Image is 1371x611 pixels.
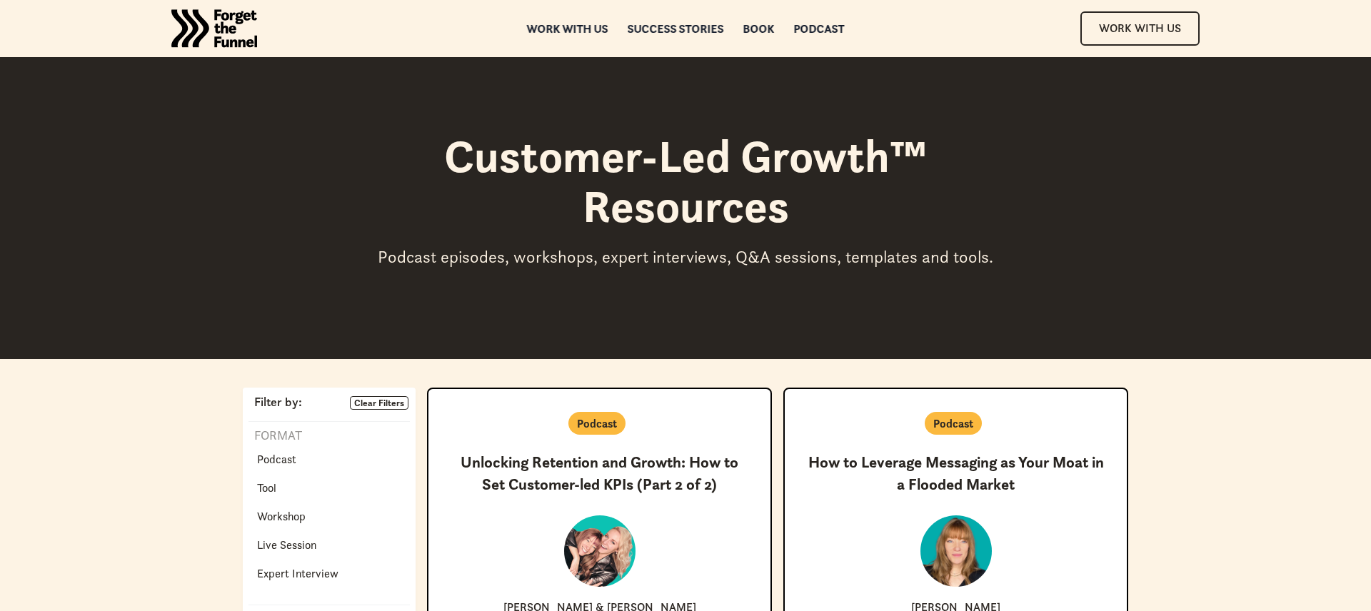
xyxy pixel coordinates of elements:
a: Podcast [794,24,845,34]
a: Book [743,24,775,34]
a: Clear Filters [350,396,408,410]
a: Workshop [248,505,314,527]
h3: How to Leverage Messaging as Your Moat in a Flooded Market [808,452,1104,496]
p: Live Session [257,536,316,553]
a: Expert Interview [248,562,347,585]
p: Podcast [577,415,617,432]
a: Podcast [248,448,305,470]
h3: Unlocking Retention and Growth: How to Set Customer-led KPIs (Part 2 of 2) [451,452,748,496]
p: Tool [257,479,276,496]
p: Filter by: [248,396,302,409]
p: Workshop [257,508,306,525]
a: Live Session [248,533,325,556]
a: Tool [248,476,285,499]
a: Success Stories [628,24,724,34]
p: Format [248,428,302,445]
p: Expert Interview [257,565,338,582]
a: Work With Us [1080,11,1200,45]
p: Podcast [257,450,296,468]
p: Podcast [933,415,973,432]
h1: Customer-Led Growth™ Resources [364,131,1007,232]
a: Work with us [527,24,608,34]
div: Podcast episodes, workshops, expert interviews, Q&A sessions, templates and tools. [364,246,1007,268]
